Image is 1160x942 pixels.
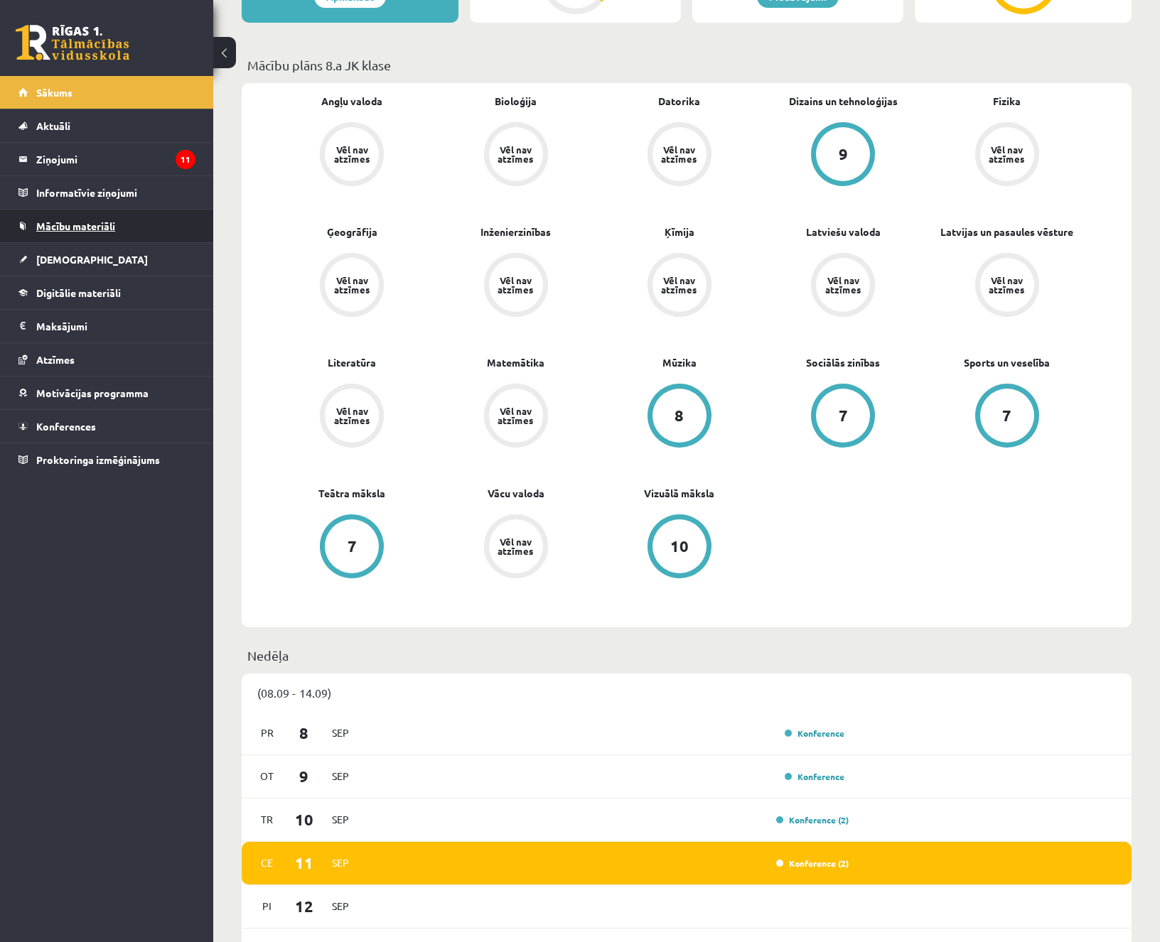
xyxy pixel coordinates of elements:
span: 8 [282,721,326,745]
span: 12 [282,894,326,918]
span: Motivācijas programma [36,386,149,399]
div: Vēl nav atzīmes [823,276,863,294]
a: Mūzika [662,355,697,370]
a: Motivācijas programma [18,377,195,409]
a: Angļu valoda [321,94,382,109]
div: 10 [670,538,689,554]
span: 9 [282,764,326,788]
p: Nedēļa [247,646,1126,665]
a: Literatūra [328,355,376,370]
legend: Maksājumi [36,310,195,342]
a: Informatīvie ziņojumi [18,176,195,209]
a: Latvijas un pasaules vēsture [940,224,1073,239]
a: Sākums [18,76,195,109]
div: Vēl nav atzīmes [332,145,372,163]
a: Vēl nav atzīmes [925,253,1089,320]
a: 7 [270,514,434,581]
a: 10 [598,514,761,581]
a: Atzīmes [18,343,195,376]
a: Sports un veselība [964,355,1050,370]
a: Vēl nav atzīmes [761,253,925,320]
a: Konference [785,771,844,782]
div: 7 [348,538,357,554]
a: Sociālās zinības [806,355,880,370]
div: Vēl nav atzīmes [496,276,536,294]
span: Sep [326,765,355,787]
span: Aktuāli [36,119,70,132]
legend: Informatīvie ziņojumi [36,176,195,209]
div: Vēl nav atzīmes [496,145,536,163]
a: Proktoringa izmēģinājums [18,443,195,476]
span: Sep [326,852,355,874]
legend: Ziņojumi [36,143,195,175]
a: Vēl nav atzīmes [598,253,761,320]
a: Mācību materiāli [18,210,195,242]
a: Vēl nav atzīmes [270,122,434,189]
div: 8 [675,408,684,423]
span: Sep [326,895,355,917]
a: Ģeogrāfija [327,224,377,239]
a: Konference (2) [776,814,849,825]
span: Pr [252,722,282,744]
span: Mācību materiāli [36,220,115,232]
a: Datorika [658,94,700,109]
a: Vēl nav atzīmes [434,384,597,450]
a: Vēl nav atzīmes [925,122,1089,189]
p: Mācību plāns 8.a JK klase [247,55,1126,75]
div: Vēl nav atzīmes [987,145,1027,163]
a: Konferences [18,410,195,443]
a: Fizika [993,94,1021,109]
a: Ķīmija [665,224,694,239]
div: Vēl nav atzīmes [496,537,536,556]
a: 8 [598,384,761,450]
span: [DEMOGRAPHIC_DATA] [36,253,148,266]
span: Ce [252,852,282,874]
a: Rīgas 1. Tālmācības vidusskola [16,25,129,60]
a: Vēl nav atzīmes [598,122,761,189]
span: Digitālie materiāli [36,286,121,299]
div: 7 [1002,408,1011,423]
span: Atzīmes [36,353,75,366]
a: Konference [785,727,844,739]
a: 7 [925,384,1089,450]
span: 11 [282,851,326,875]
a: Teātra māksla [318,486,385,501]
a: Ziņojumi11 [18,143,195,175]
a: Latviešu valoda [806,224,881,239]
span: Sep [326,722,355,744]
a: Dizains un tehnoloģijas [789,94,898,109]
a: Matemātika [487,355,544,370]
div: Vēl nav atzīmes [660,276,699,294]
a: [DEMOGRAPHIC_DATA] [18,243,195,276]
span: Proktoringa izmēģinājums [36,453,160,466]
span: Tr [252,808,282,830]
div: 9 [839,146,848,162]
a: Konference (2) [776,857,849,869]
a: Vēl nav atzīmes [270,253,434,320]
a: Vēl nav atzīmes [270,384,434,450]
a: Inženierzinības [480,224,551,239]
span: Sep [326,808,355,830]
div: Vēl nav atzīmes [496,406,536,425]
a: Digitālie materiāli [18,276,195,309]
div: Vēl nav atzīmes [987,276,1027,294]
a: 9 [761,122,925,189]
span: Konferences [36,420,96,433]
a: Bioloģija [495,94,537,109]
a: Vēl nav atzīmes [434,253,597,320]
div: 7 [839,408,848,423]
a: Maksājumi [18,310,195,342]
a: Vēl nav atzīmes [434,122,597,189]
span: Pi [252,895,282,917]
a: 7 [761,384,925,450]
a: Vācu valoda [488,486,544,501]
i: 11 [176,150,195,169]
div: Vēl nav atzīmes [660,145,699,163]
span: Ot [252,765,282,787]
span: Sākums [36,86,72,99]
div: (08.09 - 14.09) [242,673,1132,712]
a: Aktuāli [18,109,195,142]
div: Vēl nav atzīmes [332,276,372,294]
div: Vēl nav atzīmes [332,406,372,425]
a: Vēl nav atzīmes [434,514,597,581]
